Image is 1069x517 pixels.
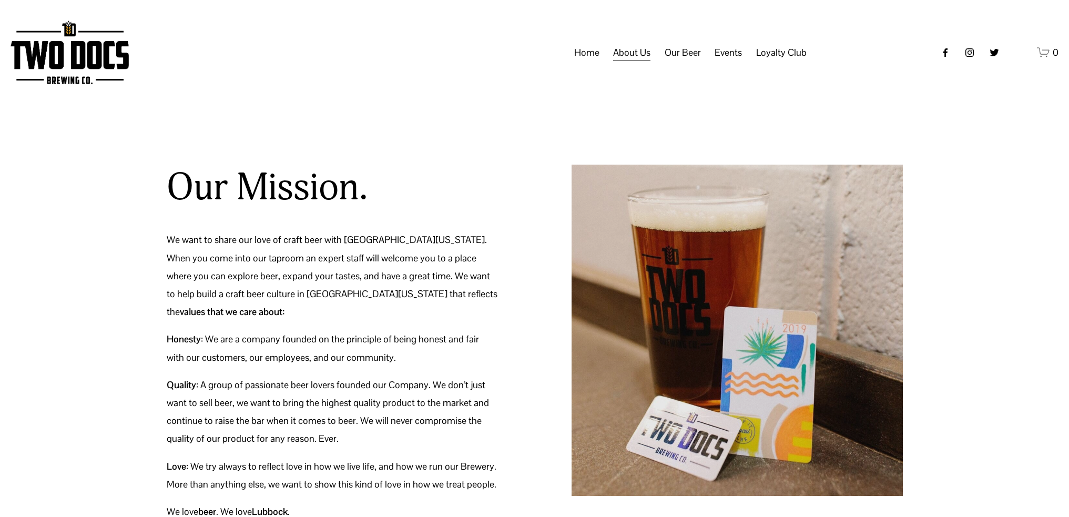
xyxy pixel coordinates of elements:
[574,43,599,63] a: Home
[167,376,498,448] p: : A group of passionate beer lovers founded our Company. We don’t just want to sell beer, we want...
[1037,46,1058,59] a: 0 items in cart
[167,333,201,345] strong: Honesty
[715,44,742,62] span: Events
[167,231,498,321] p: We want to share our love of craft beer with [GEOGRAPHIC_DATA][US_STATE]. When you come into our ...
[665,43,701,63] a: folder dropdown
[989,47,1000,58] a: twitter-unauth
[665,44,701,62] span: Our Beer
[613,44,650,62] span: About Us
[756,43,807,63] a: folder dropdown
[180,306,284,318] strong: values that we care about:
[940,47,951,58] a: Facebook
[167,460,186,472] strong: Love
[167,458,498,493] p: : We try always to reflect love in how we live life, and how we run our Brewery. More than anythi...
[756,44,807,62] span: Loyalty Club
[613,43,650,63] a: folder dropdown
[167,330,498,366] p: : We are a company founded on the principle of being honest and fair with our customers, our empl...
[964,47,975,58] a: instagram-unauth
[1053,46,1058,58] span: 0
[715,43,742,63] a: folder dropdown
[11,21,128,84] img: Two Docs Brewing Co.
[167,379,196,391] strong: Quality
[167,164,368,211] h2: Our Mission.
